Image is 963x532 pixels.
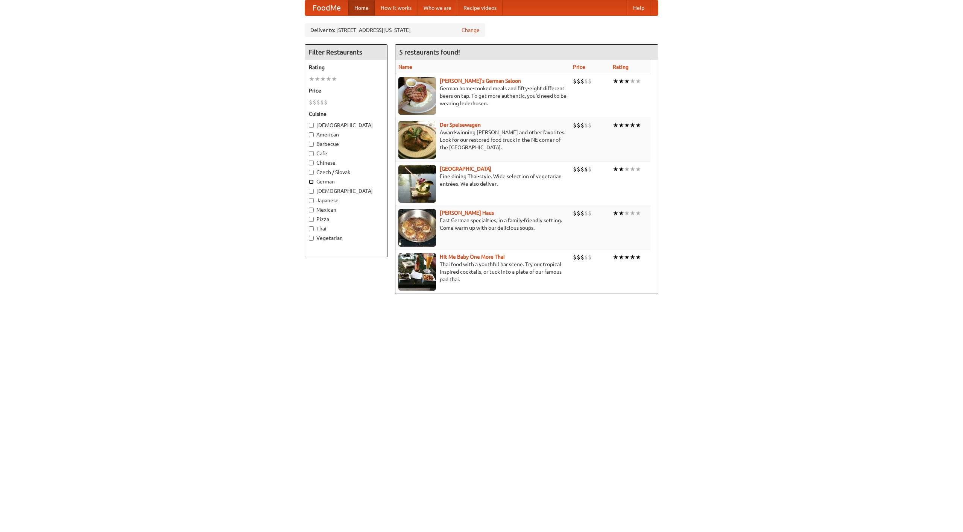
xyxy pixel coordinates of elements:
label: Vegetarian [309,234,383,242]
li: $ [580,121,584,129]
li: $ [573,165,577,173]
li: $ [588,209,592,217]
li: $ [324,98,328,106]
li: ★ [331,75,337,83]
li: $ [577,121,580,129]
label: Czech / Slovak [309,168,383,176]
li: $ [584,121,588,129]
li: ★ [613,253,618,261]
h5: Rating [309,64,383,71]
li: $ [577,209,580,217]
input: Cafe [309,151,314,156]
li: ★ [624,165,630,173]
input: Chinese [309,161,314,165]
li: ★ [613,121,618,129]
li: ★ [326,75,331,83]
li: $ [573,209,577,217]
li: ★ [630,77,635,85]
a: Hit Me Baby One More Thai [440,254,505,260]
li: $ [588,77,592,85]
input: American [309,132,314,137]
img: babythai.jpg [398,253,436,291]
a: [PERSON_NAME]'s German Saloon [440,78,521,84]
label: Pizza [309,215,383,223]
label: [DEMOGRAPHIC_DATA] [309,187,383,195]
li: ★ [320,75,326,83]
li: ★ [635,253,641,261]
li: $ [573,121,577,129]
label: American [309,131,383,138]
li: $ [588,121,592,129]
b: [GEOGRAPHIC_DATA] [440,166,491,172]
label: German [309,178,383,185]
li: $ [577,77,580,85]
label: Mexican [309,206,383,214]
img: esthers.jpg [398,77,436,115]
li: ★ [635,165,641,173]
p: German home-cooked meals and fifty-eight different beers on tap. To get more authentic, you'd nee... [398,85,567,107]
li: ★ [630,209,635,217]
h5: Cuisine [309,110,383,118]
li: ★ [624,121,630,129]
a: [PERSON_NAME] Haus [440,210,494,216]
li: $ [584,77,588,85]
label: [DEMOGRAPHIC_DATA] [309,121,383,129]
input: [DEMOGRAPHIC_DATA] [309,189,314,194]
img: speisewagen.jpg [398,121,436,159]
li: $ [584,165,588,173]
li: $ [584,253,588,261]
li: $ [573,77,577,85]
img: satay.jpg [398,165,436,203]
li: ★ [635,77,641,85]
li: ★ [635,121,641,129]
li: ★ [309,75,314,83]
li: ★ [624,77,630,85]
a: FoodMe [305,0,348,15]
li: $ [580,253,584,261]
li: ★ [618,253,624,261]
input: Vegetarian [309,236,314,241]
li: $ [580,77,584,85]
input: [DEMOGRAPHIC_DATA] [309,123,314,128]
li: ★ [618,209,624,217]
li: ★ [618,165,624,173]
li: ★ [613,77,618,85]
li: $ [313,98,316,106]
input: Mexican [309,208,314,212]
label: Thai [309,225,383,232]
li: $ [573,253,577,261]
p: Thai food with a youthful bar scene. Try our tropical inspired cocktails, or tuck into a plate of... [398,261,567,283]
label: Japanese [309,197,383,204]
input: Japanese [309,198,314,203]
p: Fine dining Thai-style. Wide selection of vegetarian entrées. We also deliver. [398,173,567,188]
input: Thai [309,226,314,231]
img: kohlhaus.jpg [398,209,436,247]
li: ★ [630,253,635,261]
li: $ [588,165,592,173]
li: $ [584,209,588,217]
li: ★ [314,75,320,83]
a: Der Speisewagen [440,122,481,128]
a: Name [398,64,412,70]
li: ★ [630,165,635,173]
label: Cafe [309,150,383,157]
li: ★ [624,209,630,217]
input: Barbecue [309,142,314,147]
li: $ [320,98,324,106]
ng-pluralize: 5 restaurants found! [399,49,460,56]
li: ★ [624,253,630,261]
a: Change [462,26,480,34]
a: Recipe videos [457,0,503,15]
li: $ [580,165,584,173]
li: ★ [618,121,624,129]
li: ★ [635,209,641,217]
li: ★ [618,77,624,85]
a: How it works [375,0,418,15]
a: Help [627,0,650,15]
p: East German specialties, in a family-friendly setting. Come warm up with our delicious soups. [398,217,567,232]
input: Pizza [309,217,314,222]
li: $ [316,98,320,106]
